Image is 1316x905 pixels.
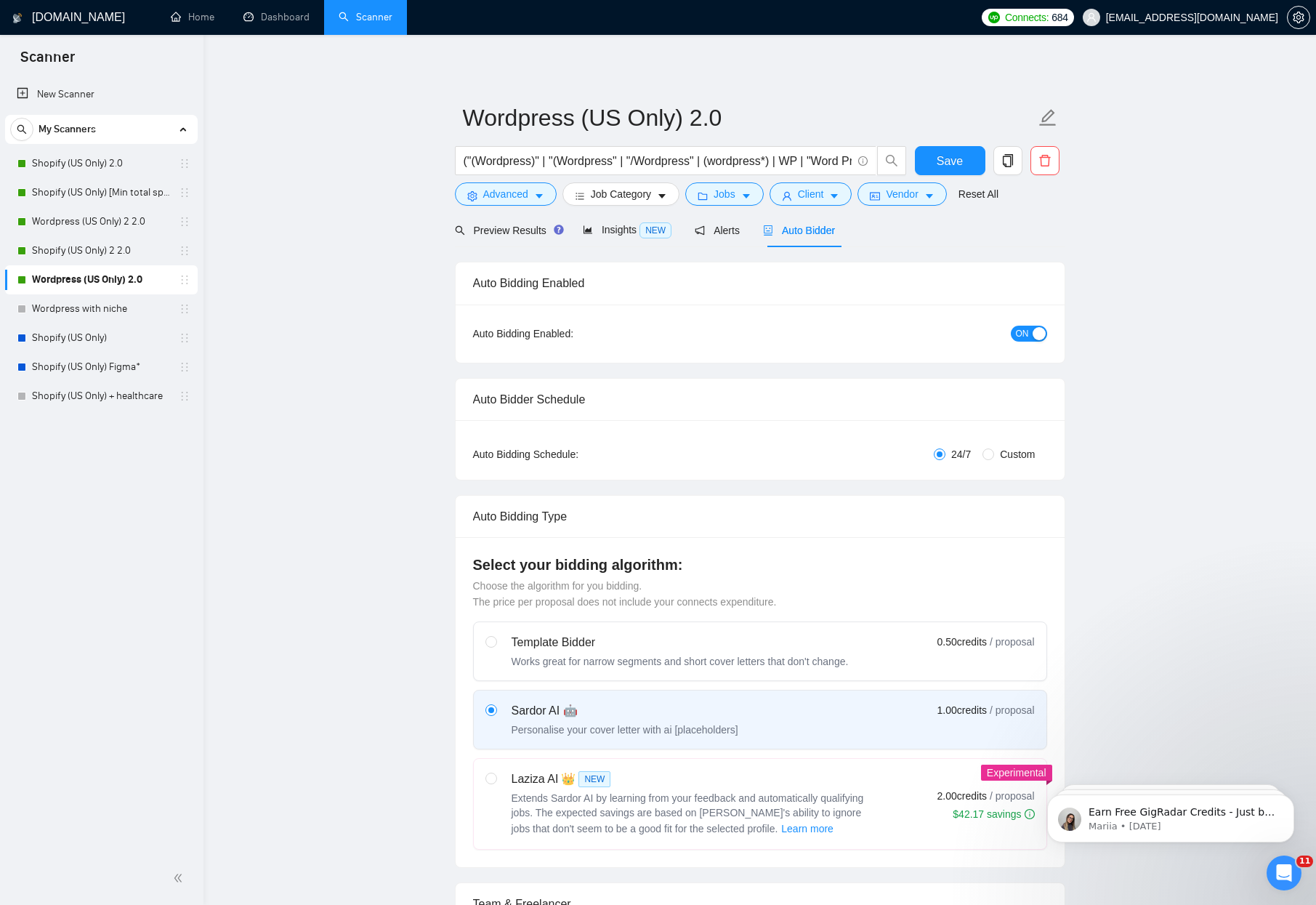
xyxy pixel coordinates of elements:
span: 2.00 credits [937,788,987,804]
button: folderJobscaret-down [685,182,764,206]
span: Extends Sardor AI by learning from your feedback and automatically qualifying jobs. The expected ... [512,792,864,834]
span: caret-down [741,190,751,201]
div: $42.17 savings [953,807,1034,821]
span: Advanced [483,186,528,202]
div: Works great for narrow segments and short cover letters that don't change. [512,654,849,669]
span: Insights [583,224,671,236]
span: holder [179,303,190,315]
span: holder [179,332,190,344]
div: Auto Bidding Type [473,496,1047,537]
span: holder [179,361,190,373]
span: Client [798,186,824,202]
button: copy [993,146,1022,175]
span: holder [179,274,190,286]
span: / proposal [990,635,1034,649]
span: edit [1038,108,1057,127]
button: delete [1030,146,1059,175]
a: homeHome [171,11,214,23]
span: Custom [994,446,1041,462]
span: caret-down [657,190,667,201]
li: New Scanner [5,80,198,109]
button: Laziza AI NEWExtends Sardor AI by learning from your feedback and automatically qualifying jobs. ... [780,820,834,837]
a: setting [1287,12,1310,23]
span: Choose the algorithm for you bidding. The price per proposal does not include your connects expen... [473,580,777,608]
span: Auto Bidder [763,225,835,236]
span: copy [994,154,1022,167]
span: caret-down [924,190,934,201]
span: search [878,154,905,167]
span: double-left [173,871,187,885]
span: Jobs [714,186,735,202]
span: user [1086,12,1097,23]
img: upwork-logo.png [988,12,1000,23]
span: ON [1016,326,1029,342]
span: NEW [578,771,610,787]
a: Wordpress with niche [32,294,170,323]
span: user [782,190,792,201]
span: Scanner [9,47,86,77]
button: idcardVendorcaret-down [857,182,946,206]
input: Scanner name... [463,100,1036,136]
iframe: Intercom live chat [1267,856,1301,890]
a: Wordpress (US Only) 2.0 [32,265,170,294]
a: Wordpress (US Only) 2 2.0 [32,207,170,236]
a: Shopify (US Only) + healthcare [32,382,170,411]
span: search [455,225,465,236]
span: info-circle [1025,809,1035,819]
a: Shopify (US Only) Figma* [32,353,170,382]
span: area-chart [583,225,593,235]
span: Job Category [591,186,651,202]
button: search [10,118,33,141]
button: Save [915,146,985,175]
span: Learn more [781,821,833,837]
a: dashboardDashboard [243,11,310,23]
button: settingAdvancedcaret-down [455,182,557,206]
a: Reset All [958,186,998,202]
span: search [11,124,33,134]
h4: Select your bidding algorithm: [473,555,1047,575]
span: caret-down [829,190,839,201]
div: Auto Bidding Schedule: [473,446,664,462]
span: / proposal [990,703,1034,717]
span: holder [179,158,190,169]
iframe: Intercom notifications message [1025,764,1316,866]
span: 24/7 [945,446,977,462]
span: setting [1288,12,1309,23]
span: Alerts [695,225,740,236]
span: Experimental [987,767,1046,779]
input: Search Freelance Jobs... [464,152,852,170]
img: logo [12,7,23,30]
a: New Scanner [17,80,186,109]
span: robot [763,225,773,236]
span: holder [179,187,190,198]
span: / proposal [990,789,1034,803]
div: Tooltip anchor [552,223,565,236]
button: barsJob Categorycaret-down [562,182,679,206]
span: delete [1031,154,1059,167]
span: NEW [639,222,671,238]
span: Connects: [1005,9,1049,25]
a: Shopify (US Only) 2.0 [32,149,170,178]
span: holder [179,216,190,228]
li: My Scanners [5,115,198,411]
a: Shopify (US Only) 2 2.0 [32,236,170,265]
span: caret-down [534,190,544,201]
span: holder [179,245,190,257]
span: 0.50 credits [937,634,987,650]
div: Template Bidder [512,634,849,651]
span: holder [179,390,190,402]
span: info-circle [858,156,868,166]
span: My Scanners [39,115,96,144]
div: Auto Bidding Enabled [473,262,1047,304]
div: Auto Bidder Schedule [473,379,1047,420]
div: Auto Bidding Enabled: [473,326,664,342]
span: folder [698,190,708,201]
div: Personalise your cover letter with ai [placeholders] [512,723,738,737]
span: bars [575,190,585,201]
div: Sardor AI 🤖 [512,702,738,720]
button: setting [1287,6,1310,29]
